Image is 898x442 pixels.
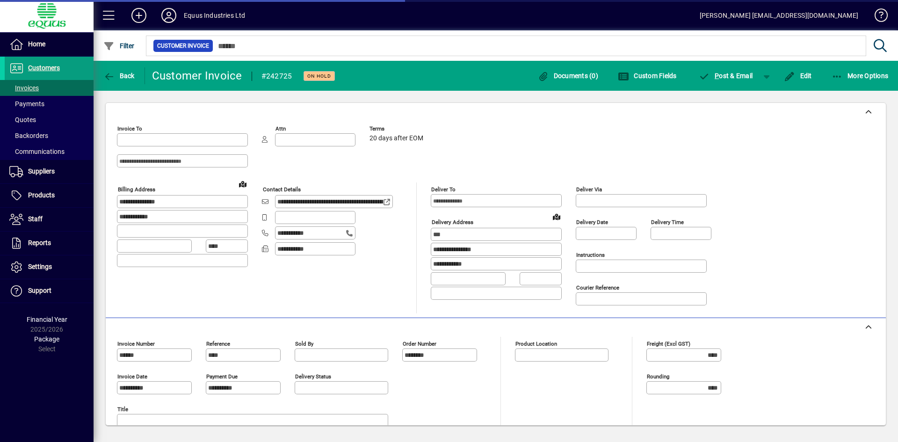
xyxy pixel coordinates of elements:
span: Invoices [9,84,39,92]
mat-label: Sold by [295,341,313,347]
a: Home [5,33,94,56]
span: 20 days after EOM [369,135,423,142]
span: Support [28,287,51,294]
span: Reports [28,239,51,246]
a: Settings [5,255,94,279]
button: Edit [782,67,814,84]
span: Products [28,191,55,199]
span: Home [28,40,45,48]
span: P [715,72,719,80]
mat-label: Invoice date [117,373,147,380]
mat-label: Payment due [206,373,238,380]
a: View on map [549,209,564,224]
span: Edit [784,72,812,80]
mat-label: Courier Reference [576,284,619,291]
span: ost & Email [699,72,753,80]
span: On hold [307,73,331,79]
a: Staff [5,208,94,231]
mat-label: Invoice number [117,341,155,347]
button: Post & Email [694,67,758,84]
mat-label: Reference [206,341,230,347]
a: Support [5,279,94,303]
mat-label: Title [117,406,128,413]
mat-label: Delivery status [295,373,331,380]
span: Settings [28,263,52,270]
mat-label: Attn [275,125,286,132]
button: Back [101,67,137,84]
span: Customers [28,64,60,72]
a: Suppliers [5,160,94,183]
span: Backorders [9,132,48,139]
a: Communications [5,144,94,159]
button: Documents (0) [535,67,601,84]
mat-label: Rounding [647,373,669,380]
span: Package [34,335,59,343]
span: Suppliers [28,167,55,175]
span: Custom Fields [618,72,677,80]
button: Filter [101,37,137,54]
span: Financial Year [27,316,67,323]
div: #242725 [261,69,292,84]
span: Staff [28,215,43,223]
span: Quotes [9,116,36,123]
a: Payments [5,96,94,112]
span: Filter [103,42,135,50]
a: Products [5,184,94,207]
a: Reports [5,232,94,255]
a: Quotes [5,112,94,128]
mat-label: Instructions [576,252,605,258]
mat-label: Freight (excl GST) [647,341,690,347]
a: Invoices [5,80,94,96]
mat-label: Order number [403,341,436,347]
span: Back [103,72,135,80]
a: Knowledge Base [868,2,886,32]
button: Profile [154,7,184,24]
mat-label: Deliver To [431,186,456,193]
button: Add [124,7,154,24]
span: Customer Invoice [157,41,209,51]
span: More Options [832,72,889,80]
span: Payments [9,100,44,108]
span: Communications [9,148,65,155]
mat-label: Delivery time [651,219,684,225]
div: Customer Invoice [152,68,242,83]
mat-label: Delivery date [576,219,608,225]
button: More Options [829,67,891,84]
span: Terms [369,126,426,132]
mat-label: Product location [515,341,557,347]
a: View on map [235,176,250,191]
button: Custom Fields [616,67,679,84]
span: Documents (0) [537,72,598,80]
a: Backorders [5,128,94,144]
div: Equus Industries Ltd [184,8,246,23]
app-page-header-button: Back [94,67,145,84]
mat-label: Deliver via [576,186,602,193]
div: [PERSON_NAME] [EMAIL_ADDRESS][DOMAIN_NAME] [700,8,858,23]
mat-label: Invoice To [117,125,142,132]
